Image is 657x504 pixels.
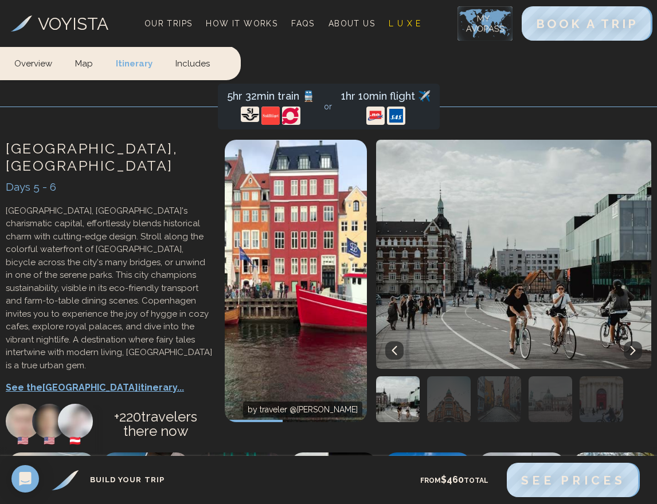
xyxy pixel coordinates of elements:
[376,376,420,422] img: Accommodation photo
[201,15,282,31] a: How It Works
[328,19,375,28] span: About Us
[64,46,104,80] a: Map
[507,463,640,497] button: See Prices
[11,11,108,37] a: VOYISTA
[227,88,315,104] div: 5hr 32min train 🚆
[282,107,300,125] img: Transport provider
[6,434,41,448] h1: 🇺🇸
[206,19,277,28] span: How It Works
[287,15,319,31] a: FAQs
[522,6,652,41] button: BOOK A TRIP
[529,376,572,422] img: Accommodation photo
[11,15,32,31] img: Voyista Logo
[367,140,651,369] img: City of Copenhagen
[32,434,67,448] h1: 🇺🇸
[427,376,471,422] img: Accommodation photo
[441,474,464,485] span: $ 460
[366,107,385,125] img: Transport provider
[6,381,213,395] p: See the [GEOGRAPHIC_DATA] itinerary...
[6,179,213,195] div: Days 5 - 6
[58,404,93,439] img: Traveler Profile Picture
[241,107,259,122] img: Transport provider
[38,11,108,37] h3: VOYISTA
[6,140,213,174] h3: [GEOGRAPHIC_DATA] , [GEOGRAPHIC_DATA]
[521,473,625,487] span: See Prices
[14,46,64,80] a: Overview
[32,404,67,439] img: Traveler Profile Picture
[384,15,426,31] a: L U X E
[58,434,93,448] h1: 🇦🇹
[478,376,521,422] img: Accommodation photo
[291,19,315,28] span: FAQs
[401,468,507,492] div: from total
[261,107,280,125] img: Transport provider
[52,470,79,490] img: Build Your Trip
[324,15,380,31] a: About Us
[243,401,362,418] div: by traveler @ [PERSON_NAME]
[319,101,337,113] span: or
[389,19,421,28] span: L U X E
[144,19,193,28] span: Our Trips
[580,376,623,422] img: Accommodation photo
[164,46,221,80] a: Includes
[11,465,39,493] div: Open Intercom Messenger
[341,88,431,104] div: 1hr 10min flight ✈️
[140,15,197,31] a: Our Trips
[387,107,405,125] img: Transport provider
[104,46,164,80] a: Itinerary
[6,204,213,372] p: [GEOGRAPHIC_DATA], [GEOGRAPHIC_DATA]'s charismatic capital, effortlessly blends historical charm ...
[6,404,41,439] img: Traveler Profile Picture
[90,474,165,486] h3: Build Your Trip
[522,19,652,30] a: BOOK A TRIP
[457,6,513,41] img: My Account
[536,17,638,31] span: BOOK A TRIP
[93,404,213,450] h2: + 220 travelers there now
